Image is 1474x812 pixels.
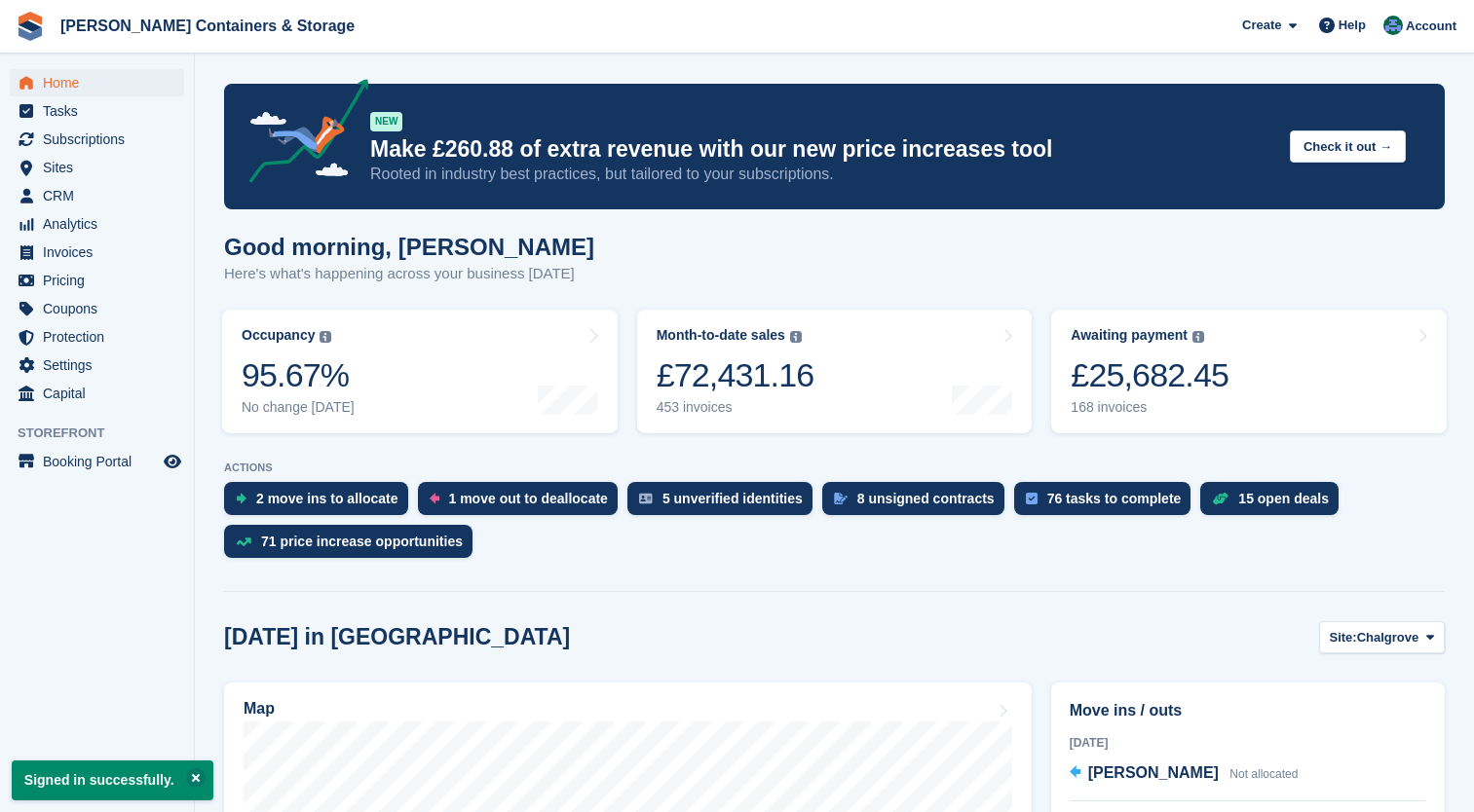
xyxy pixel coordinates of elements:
[43,448,160,475] span: Booking Portal
[10,182,184,209] a: menu
[1330,628,1357,647] span: Site:
[1070,734,1426,752] div: [DATE]
[320,331,331,343] img: icon-info-grey-7440780725fd019a000dd9b08b2336e03edf1995a4989e88bcd33f0948082b44.svg
[790,331,802,343] img: icon-info-grey-7440780725fd019a000dd9b08b2336e03edf1995a4989e88bcd33f0948082b44.svg
[1047,491,1182,506] div: 76 tasks to complete
[662,491,803,506] div: 5 unverified identities
[1290,130,1406,163] button: Check it out →
[1071,327,1188,344] div: Awaiting payment
[224,525,482,568] a: 71 price increase opportunities
[233,79,369,190] img: price-adjustments-announcement-icon-8257ccfd72463d97f412b2fc003d46551f7dbcb40ab6d574587a9cd5c0d94...
[224,482,418,525] a: 2 move ins to allocate
[10,239,184,266] a: menu
[10,295,184,322] a: menu
[1051,310,1447,433] a: Awaiting payment £25,682.45 168 invoices
[43,97,160,125] span: Tasks
[18,424,194,443] span: Storefront
[244,700,275,718] h2: Map
[242,327,315,344] div: Occupancy
[370,164,1274,185] p: Rooted in industry best practices, but tailored to your subscriptions.
[1229,767,1298,781] span: Not allocated
[242,399,355,416] div: No change [DATE]
[1026,493,1038,504] img: task-75834270c22a3079a89374b754ae025e5fb1db73e45f91037f5363f120a921f8.svg
[1238,491,1329,506] div: 15 open deals
[1406,17,1456,36] span: Account
[627,482,822,525] a: 5 unverified identities
[43,154,160,181] span: Sites
[224,461,1445,474] p: ACTIONS
[43,126,160,153] span: Subscriptions
[10,323,184,351] a: menu
[261,534,463,549] div: 71 price increase opportunities
[236,537,251,546] img: price_increase_opportunities-93ffe204e8149a01c8c9dc8f82e8f89637d9d84a8eef4429ea346261dce0b2c0.svg
[224,624,570,650] h2: [DATE] in [GEOGRAPHIC_DATA]
[822,482,1014,525] a: 8 unsigned contracts
[43,69,160,96] span: Home
[224,234,594,260] h1: Good morning, [PERSON_NAME]
[857,491,995,506] div: 8 unsigned contracts
[834,493,848,504] img: contract_signature_icon-13c848040528278c33f63329250d36e43548de30e8caae1d1a13099fd9432cc5.svg
[10,351,184,379] a: menu
[10,210,184,238] a: menu
[43,323,160,351] span: Protection
[10,448,184,475] a: menu
[639,493,653,504] img: verify_identity-adf6edd0f0f0b5bbfe63781bf79b02c33cf7c696d77639b501bdc392416b5a36.svg
[418,482,627,525] a: 1 move out to deallocate
[53,10,362,42] a: [PERSON_NAME] Containers & Storage
[43,239,160,266] span: Invoices
[10,69,184,96] a: menu
[1339,16,1366,35] span: Help
[10,97,184,125] a: menu
[43,380,160,407] span: Capital
[1383,16,1403,35] img: Ricky Sanmarco
[1242,16,1281,35] span: Create
[1212,492,1228,505] img: deal-1b604bf984904fb50ccaf53a9ad4b4a5d6e5aea283cecdc64d6e3604feb123c2.svg
[43,182,160,209] span: CRM
[1192,331,1204,343] img: icon-info-grey-7440780725fd019a000dd9b08b2336e03edf1995a4989e88bcd33f0948082b44.svg
[1070,761,1299,787] a: [PERSON_NAME] Not allocated
[43,267,160,294] span: Pricing
[370,112,402,131] div: NEW
[222,310,618,433] a: Occupancy 95.67% No change [DATE]
[43,351,160,379] span: Settings
[161,450,184,473] a: Preview store
[1200,482,1348,525] a: 15 open deals
[449,491,608,506] div: 1 move out to deallocate
[430,493,439,504] img: move_outs_to_deallocate_icon-f764333ba52eb49d3ac5e1228854f67142a1ed5810a6f6cc68b1a99e826820c5.svg
[12,760,213,800] p: Signed in successfully.
[1071,399,1228,416] div: 168 invoices
[637,310,1033,433] a: Month-to-date sales £72,431.16 453 invoices
[236,493,246,504] img: move_ins_to_allocate_icon-fdf77a2bb77ea45bf5b3d319d69a93e2d87916cf1d5bf7949dd705db3b84f3ca.svg
[10,380,184,407] a: menu
[657,355,814,395] div: £72,431.16
[657,399,814,416] div: 453 invoices
[43,210,160,238] span: Analytics
[370,135,1274,164] p: Make £260.88 of extra revenue with our new price increases tool
[16,12,45,41] img: stora-icon-8386f47178a22dfd0bd8f6a31ec36ba5ce8667c1dd55bd0f319d3a0aa187defe.svg
[1088,764,1219,781] span: [PERSON_NAME]
[1357,628,1419,647] span: Chalgrove
[10,126,184,153] a: menu
[10,154,184,181] a: menu
[1070,699,1426,722] h2: Move ins / outs
[224,263,594,285] p: Here's what's happening across your business [DATE]
[1071,355,1228,395] div: £25,682.45
[256,491,398,506] div: 2 move ins to allocate
[242,355,355,395] div: 95.67%
[43,295,160,322] span: Coupons
[1014,482,1201,525] a: 76 tasks to complete
[1319,621,1446,653] button: Site: Chalgrove
[10,267,184,294] a: menu
[657,327,785,344] div: Month-to-date sales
